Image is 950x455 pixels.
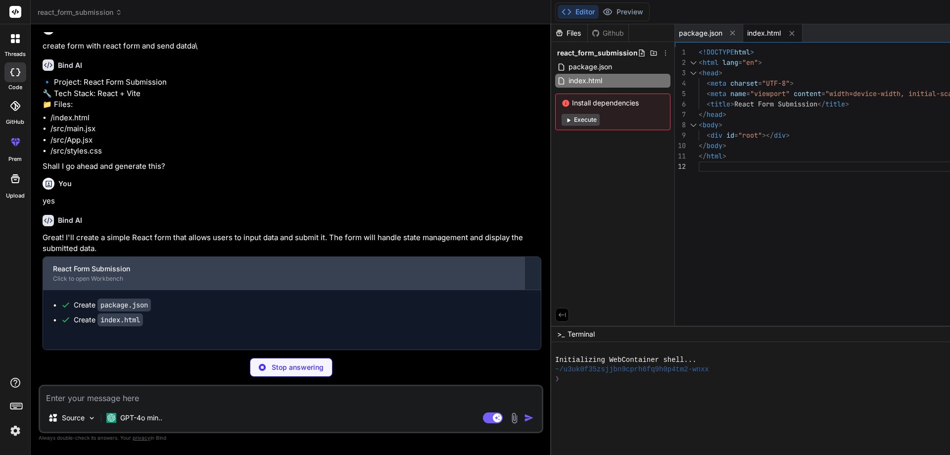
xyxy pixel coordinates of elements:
[50,123,541,135] li: /src/main.jsx
[722,141,726,150] span: >
[734,48,750,56] span: html
[738,58,742,67] span: =
[7,422,24,439] img: settings
[675,130,686,141] div: 9
[58,60,82,70] h6: Bind AI
[734,131,738,140] span: =
[774,131,786,140] span: div
[742,58,758,67] span: "en"
[699,141,707,150] span: </
[703,58,718,67] span: html
[43,77,541,110] p: 🔹 Project: React Form Submission 🔧 Tech Stack: React + Vite 📁 Files:
[711,100,730,108] span: title
[568,75,603,87] span: index.html
[74,300,151,310] div: Create
[62,413,85,423] p: Source
[758,79,762,88] span: =
[707,152,722,160] span: html
[558,5,599,19] button: Editor
[718,120,722,129] span: >
[88,414,96,422] img: Pick Models
[699,120,703,129] span: <
[53,264,515,274] div: React Form Submission
[722,110,726,119] span: >
[43,232,541,254] p: Great! I'll create a simple React form that allows users to input data and submit it. The form wi...
[50,135,541,146] li: /src/App.jsx
[746,89,750,98] span: =
[675,57,686,68] div: 2
[524,413,534,423] img: icon
[133,435,150,441] span: privacy
[8,83,22,92] label: code
[555,365,709,374] span: ~/u3uk0f35zsjjbn9cprh6fq9h0p4tm2-wnxx
[555,355,697,365] span: Initializing WebContainer shell...
[509,412,520,424] img: attachment
[74,315,143,325] div: Create
[4,50,26,58] label: threads
[43,196,541,207] p: yes
[588,28,628,38] div: Github
[43,161,541,172] p: Shall I go ahead and generate this?
[707,141,722,150] span: body
[707,100,711,108] span: <
[6,118,24,126] label: GitHub
[687,57,700,68] div: Click to collapse the range.
[43,41,541,52] p: create form with react form and send datda\
[707,110,722,119] span: head
[58,179,72,189] h6: You
[790,79,794,88] span: >
[50,146,541,157] li: /src/styles.css
[762,79,790,88] span: "UTF-8"
[675,151,686,161] div: 11
[726,131,734,140] span: id
[794,89,821,98] span: content
[106,413,116,423] img: GPT-4o mini
[750,89,790,98] span: "viewport"
[38,7,122,17] span: react_form_submission
[703,120,718,129] span: body
[718,68,722,77] span: >
[699,48,734,56] span: <!DOCTYPE
[39,433,543,443] p: Always double-check its answers. Your in Bind
[687,68,700,78] div: Click to collapse the range.
[599,5,647,19] button: Preview
[675,89,686,99] div: 5
[53,275,515,283] div: Click to open Workbench
[568,61,613,73] span: package.json
[551,28,587,38] div: Files
[722,152,726,160] span: >
[557,329,565,339] span: >_
[699,110,707,119] span: </
[8,155,22,163] label: prem
[730,100,734,108] span: >
[555,374,560,384] span: ❯
[675,47,686,57] div: 1
[711,89,726,98] span: meta
[699,58,703,67] span: <
[6,192,25,200] label: Upload
[707,131,711,140] span: <
[97,313,143,326] code: index.html
[699,68,703,77] span: <
[722,58,738,67] span: lang
[738,131,762,140] span: "root"
[758,58,762,67] span: >
[557,48,638,58] span: react_form_submission
[97,299,151,311] code: package.json
[730,89,746,98] span: name
[675,141,686,151] div: 10
[707,79,711,88] span: <
[699,152,707,160] span: </
[734,100,817,108] span: React Form Submission
[750,48,754,56] span: >
[747,28,781,38] span: index.html
[845,100,849,108] span: >
[825,100,845,108] span: title
[786,131,790,140] span: >
[568,329,595,339] span: Terminal
[679,28,722,38] span: package.json
[762,131,774,140] span: ></
[675,109,686,120] div: 7
[50,112,541,124] li: /index.html
[272,362,324,372] p: Stop answering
